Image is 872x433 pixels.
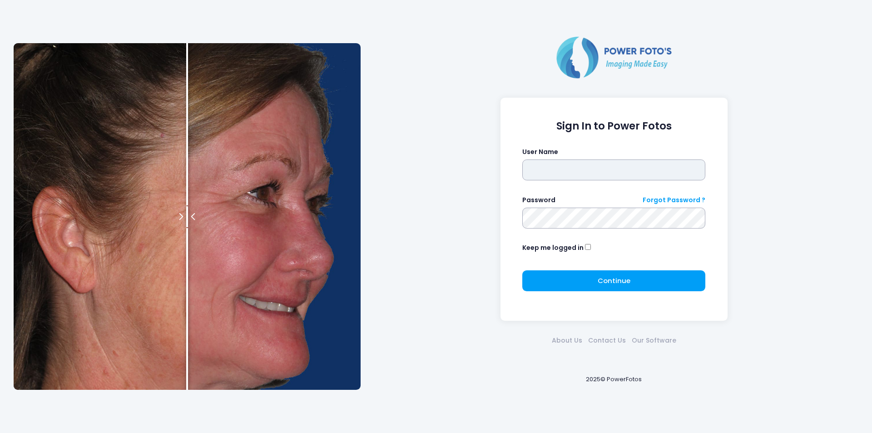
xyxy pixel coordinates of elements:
[522,270,705,291] button: Continue
[522,147,558,157] label: User Name
[522,195,555,205] label: Password
[553,35,675,80] img: Logo
[522,120,705,132] h1: Sign In to Power Fotos
[522,243,584,253] label: Keep me logged in
[598,276,630,285] span: Continue
[369,360,858,398] div: 2025© PowerFotos
[549,336,585,345] a: About Us
[643,195,705,205] a: Forgot Password ?
[629,336,679,345] a: Our Software
[585,336,629,345] a: Contact Us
